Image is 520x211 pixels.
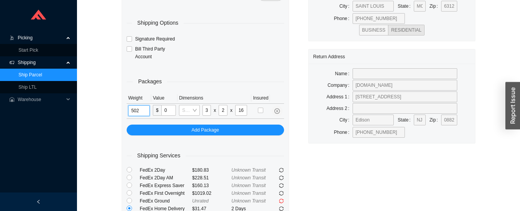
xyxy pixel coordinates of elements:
[251,93,270,104] th: Insured
[140,174,192,182] div: FedEx 2Day AM
[132,45,177,61] span: Bill Third Party Account
[132,19,184,27] span: Shipping Options
[153,105,161,116] span: $
[140,189,192,197] div: FedEx First Overnight
[279,206,284,211] span: sync
[279,199,284,203] span: sync
[140,197,192,205] div: FedEx Ground
[398,1,413,12] label: State
[214,106,216,114] div: x
[127,93,151,104] th: Weight
[335,68,352,79] label: Name
[18,72,42,78] a: Ship Parcel
[279,168,284,172] span: sync
[326,91,352,102] label: Address 1
[140,166,192,174] div: FedEx 2Day
[192,166,231,174] div: $180.83
[177,93,251,104] th: Dimensions
[219,105,227,116] input: W
[127,125,284,135] button: Add Package
[279,176,284,180] span: sync
[235,105,247,116] input: H
[151,93,177,104] th: Value
[18,32,64,44] span: Picking
[398,115,413,125] label: State
[313,49,471,64] div: Return Address
[132,151,186,160] span: Shipping Services
[192,126,219,134] span: Add Package
[272,106,283,116] button: close-circle
[192,198,209,204] span: Unrated
[192,189,231,197] div: $1019.02
[362,27,386,33] span: BUSINESS
[140,182,192,189] div: FedEx Express Saver
[334,13,353,24] label: Phone
[132,35,178,43] span: Signature Required
[231,183,266,188] span: Unknown Transit
[18,93,64,106] span: Warehouse
[279,183,284,188] span: sync
[430,115,441,125] label: Zip
[231,191,266,196] span: Unknown Transit
[326,103,352,114] label: Address 2
[192,174,231,182] div: $228.51
[339,1,353,12] label: City
[231,175,266,181] span: Unknown Transit
[18,47,38,53] a: Start Pick
[230,106,232,114] div: x
[279,191,284,196] span: sync
[36,199,41,204] span: left
[192,182,231,189] div: $160.13
[231,167,266,173] span: Unknown Transit
[339,115,353,125] label: City
[334,127,353,138] label: Phone
[430,1,441,12] label: Zip
[18,84,37,90] a: Ship LTL
[202,105,211,116] input: L
[328,80,353,91] label: Company
[391,27,421,33] span: RESIDENTIAL
[18,56,64,69] span: Shipping
[133,77,167,86] span: Packages
[231,198,266,204] span: Unknown Transit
